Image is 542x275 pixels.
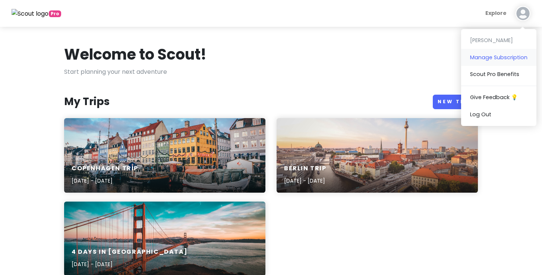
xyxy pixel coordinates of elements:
h6: Copenhagen Trip [72,165,138,173]
h6: 4 Days in [GEOGRAPHIC_DATA] [72,248,188,256]
img: User profile [516,6,530,21]
button: Manage Subscription [461,49,536,66]
a: New Trip [433,95,478,109]
h1: Welcome to Scout! [64,45,207,64]
a: city buildings near body of water during daytimeBerlin Trip[DATE] - [DATE] [277,118,478,193]
a: Pro [12,9,61,18]
h6: Berlin Trip [284,165,327,173]
p: [DATE] - [DATE] [284,177,327,185]
a: Give Feedback 💡 [461,89,536,106]
a: Explore [482,6,510,20]
p: [DATE] - [DATE] [72,177,138,185]
h3: My Trips [64,95,110,108]
a: Scout Pro Benefits [461,66,536,83]
span: greetings, globetrotter [49,10,61,17]
a: Log Out [461,106,536,123]
a: two gray and black boats near dockCopenhagen Trip[DATE] - [DATE] [64,118,265,193]
p: [DATE] - [DATE] [72,260,188,268]
p: Start planning your next adventure [64,67,478,77]
img: Scout logo [12,9,49,19]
